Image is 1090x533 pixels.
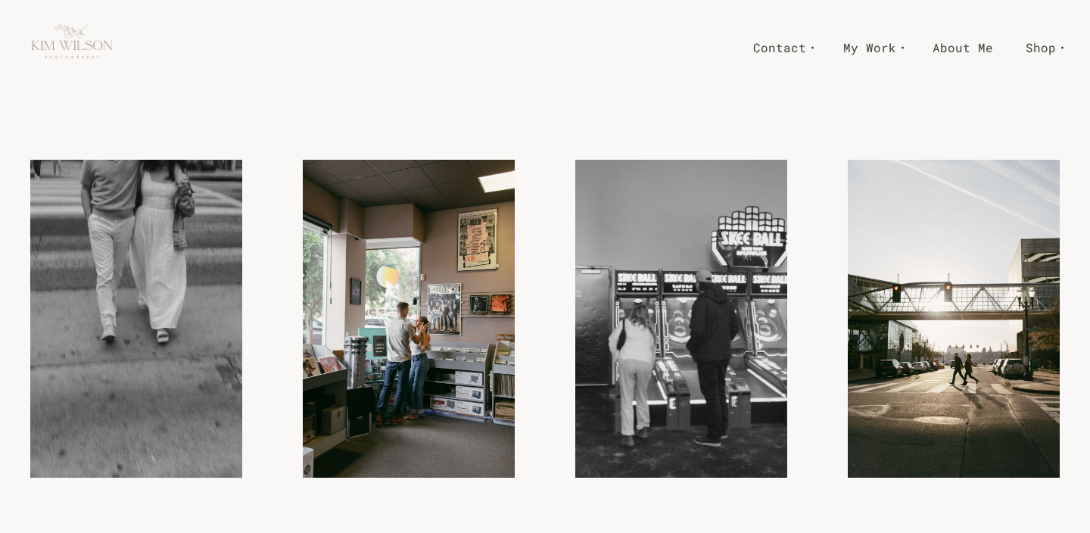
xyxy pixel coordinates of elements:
[827,34,916,61] a: My Work
[303,160,515,478] img: 256A1853-2b73c96e-1500.jpeg
[30,6,114,89] img: Kim Wilson Photography
[1026,36,1056,58] span: Shop
[843,36,896,58] span: My Work
[575,160,787,478] img: c29ab47c03a00ef2260b2009e6d4fa1a-16d07896-1500.jpg
[848,160,1060,478] img: 1I0A0155-0c543ec2-1500.jpg
[737,34,827,61] a: Contact
[916,34,1009,61] a: About Me
[1009,34,1076,61] a: Shop
[753,36,806,58] span: Contact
